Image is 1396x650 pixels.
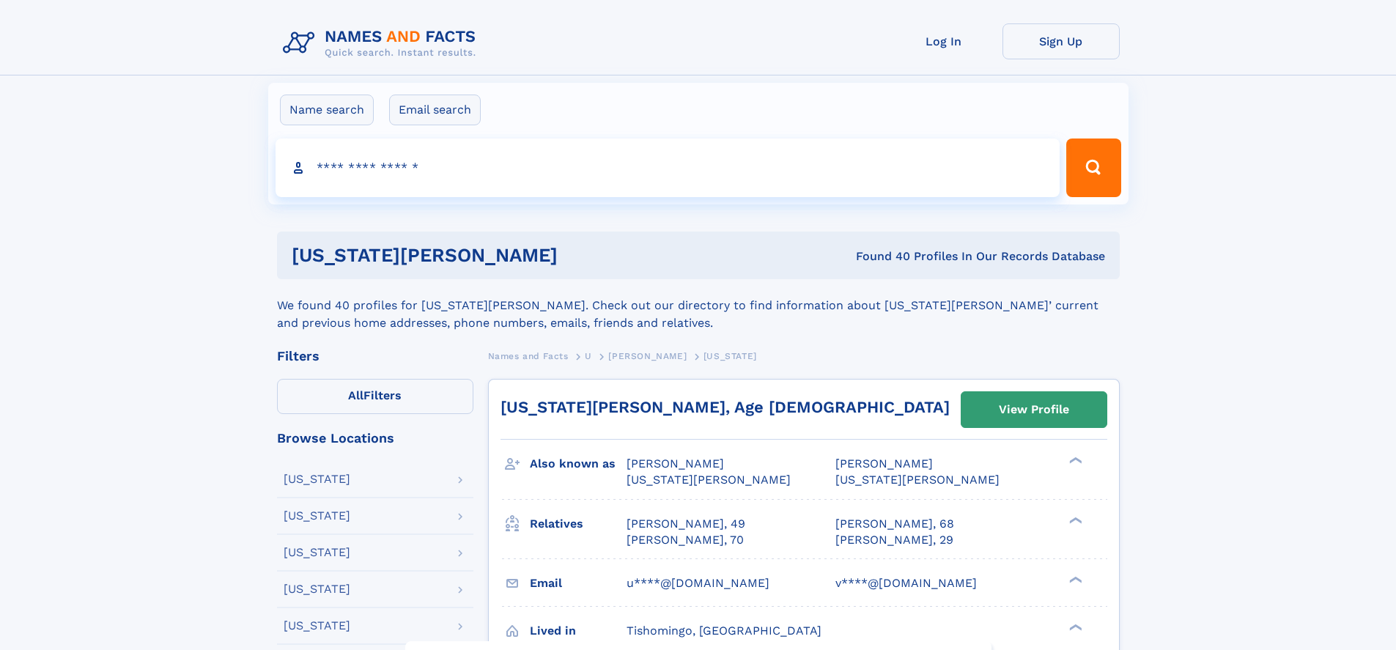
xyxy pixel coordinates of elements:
[585,347,592,365] a: U
[501,398,950,416] a: [US_STATE][PERSON_NAME], Age [DEMOGRAPHIC_DATA]
[389,95,481,125] label: Email search
[530,451,627,476] h3: Also known as
[703,351,757,361] span: [US_STATE]
[835,473,1000,487] span: [US_STATE][PERSON_NAME]
[627,473,791,487] span: [US_STATE][PERSON_NAME]
[1066,139,1120,197] button: Search Button
[292,246,707,265] h1: [US_STATE][PERSON_NAME]
[488,347,569,365] a: Names and Facts
[627,516,745,532] a: [PERSON_NAME], 49
[999,393,1069,426] div: View Profile
[277,279,1120,332] div: We found 40 profiles for [US_STATE][PERSON_NAME]. Check out our directory to find information abo...
[276,139,1060,197] input: search input
[284,547,350,558] div: [US_STATE]
[608,347,687,365] a: [PERSON_NAME]
[284,510,350,522] div: [US_STATE]
[348,388,363,402] span: All
[284,620,350,632] div: [US_STATE]
[284,473,350,485] div: [US_STATE]
[280,95,374,125] label: Name search
[627,624,821,638] span: Tishomingo, [GEOGRAPHIC_DATA]
[706,248,1105,265] div: Found 40 Profiles In Our Records Database
[277,432,473,445] div: Browse Locations
[530,618,627,643] h3: Lived in
[277,350,473,363] div: Filters
[1002,23,1120,59] a: Sign Up
[627,457,724,470] span: [PERSON_NAME]
[1066,575,1083,584] div: ❯
[1066,456,1083,465] div: ❯
[835,516,954,532] a: [PERSON_NAME], 68
[608,351,687,361] span: [PERSON_NAME]
[530,571,627,596] h3: Email
[1066,622,1083,632] div: ❯
[961,392,1107,427] a: View Profile
[277,23,488,63] img: Logo Names and Facts
[1066,515,1083,525] div: ❯
[284,583,350,595] div: [US_STATE]
[627,532,744,548] a: [PERSON_NAME], 70
[277,379,473,414] label: Filters
[585,351,592,361] span: U
[835,532,953,548] a: [PERSON_NAME], 29
[885,23,1002,59] a: Log In
[530,511,627,536] h3: Relatives
[835,457,933,470] span: [PERSON_NAME]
